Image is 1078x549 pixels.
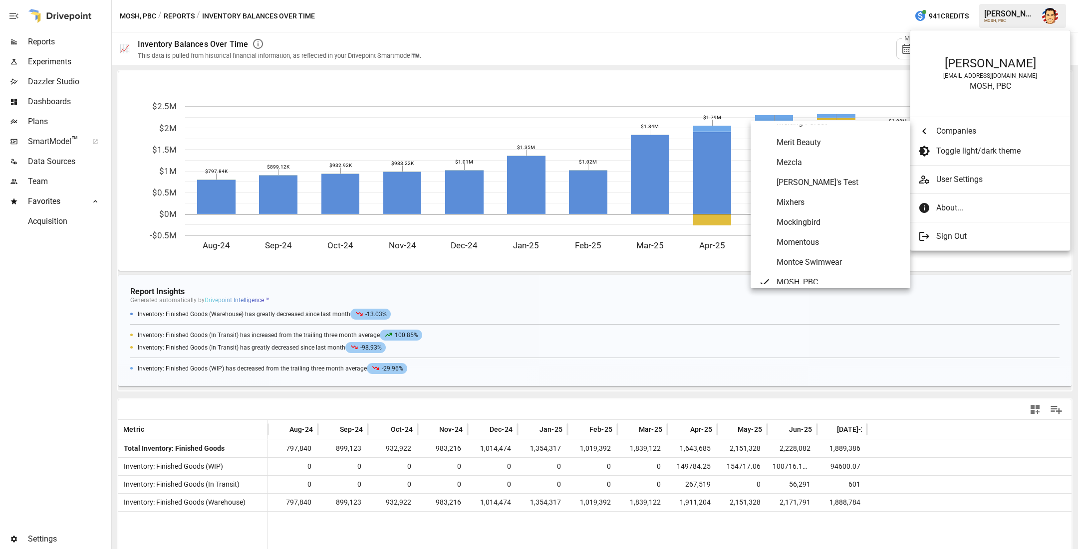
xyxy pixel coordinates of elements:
span: Mezcla [777,157,902,169]
div: [PERSON_NAME] [920,56,1060,70]
span: Merit Beauty [777,137,902,149]
div: MOSH, PBC [920,81,1060,91]
span: Mockingbird [777,216,902,228]
span: Momentous [777,236,902,248]
span: [PERSON_NAME]'s Test [777,177,902,188]
div: [EMAIL_ADDRESS][DOMAIN_NAME] [920,72,1060,79]
span: Sign Out [936,230,1062,242]
span: Mixhers [777,196,902,208]
span: Montce Swimwear [777,256,902,268]
span: User Settings [936,174,1062,185]
span: Companies [936,125,1062,137]
span: MOSH, PBC [777,276,902,288]
span: Toggle light/dark theme [936,145,1062,157]
span: About... [936,202,1062,214]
